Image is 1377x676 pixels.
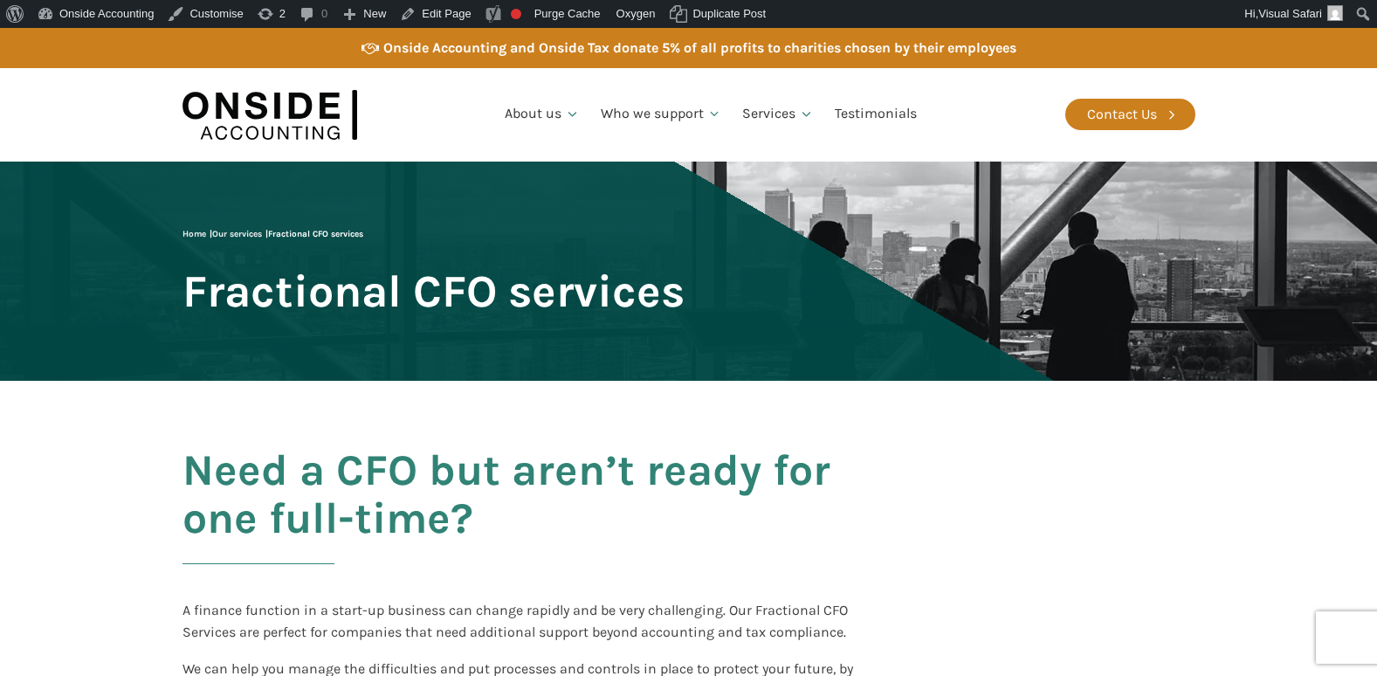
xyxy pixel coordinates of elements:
[1065,99,1195,130] a: Contact Us
[1258,7,1322,20] span: Visual Safari
[590,85,733,144] a: Who we support
[182,229,206,239] a: Home
[494,85,590,144] a: About us
[182,446,892,585] h2: Need a CFO but aren’t ready for one full-time?
[1087,103,1157,126] div: Contact Us
[383,37,1016,59] div: Onside Accounting and Onside Tax donate 5% of all profits to charities chosen by their employees
[212,229,262,239] a: Our services
[182,229,363,239] span: | |
[824,85,927,144] a: Testimonials
[511,9,521,19] div: Focus keyphrase not set
[182,267,685,315] span: Fractional CFO services
[182,81,357,148] img: Onside Accounting
[182,599,892,644] p: A finance function in a start-up business can change rapidly and be very challenging. Our Fractio...
[732,85,824,144] a: Services
[268,229,363,239] span: Fractional CFO services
